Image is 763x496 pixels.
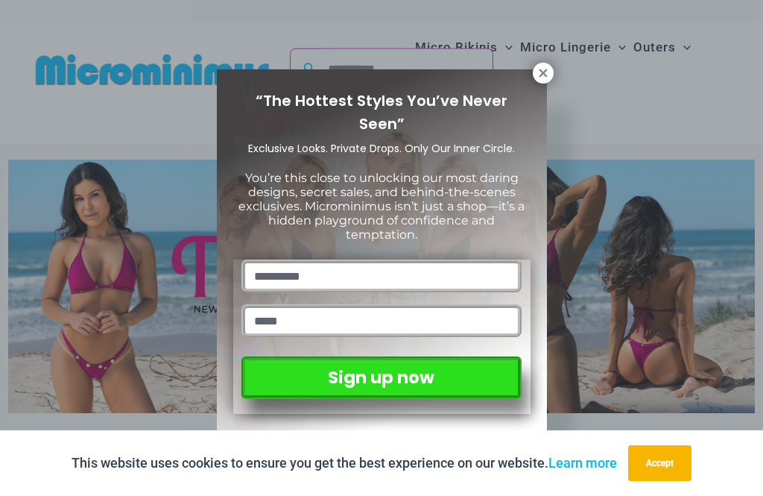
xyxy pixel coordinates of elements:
a: Learn more [548,455,617,471]
p: This website uses cookies to ensure you get the best experience on our website. [72,452,617,474]
button: Close [533,63,554,84]
span: Exclusive Looks. Private Drops. Only Our Inner Circle. [248,141,515,156]
button: Sign up now [241,357,521,399]
button: Accept [628,445,691,481]
span: You’re this close to unlocking our most daring designs, secret sales, and behind-the-scenes exclu... [238,171,525,242]
span: “The Hottest Styles You’ve Never Seen” [256,90,507,134]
